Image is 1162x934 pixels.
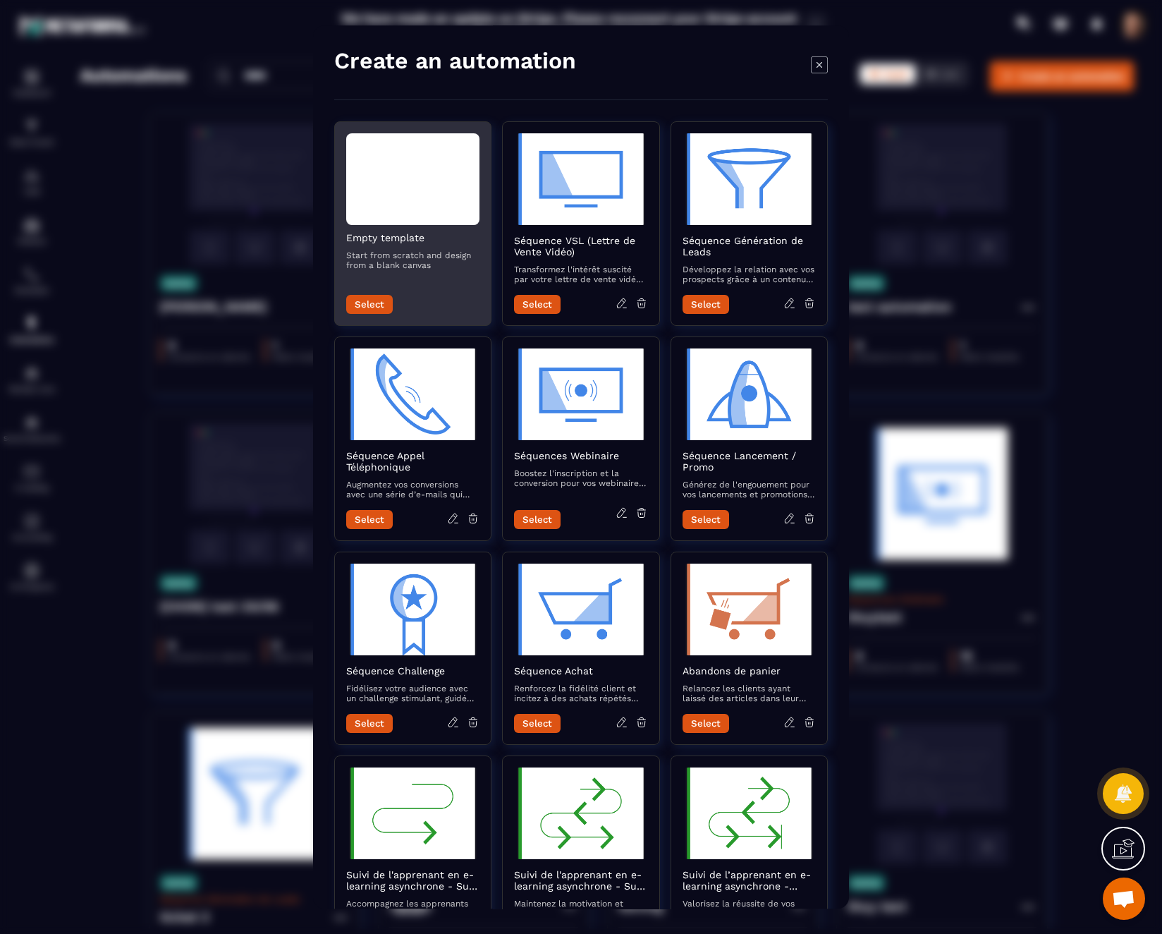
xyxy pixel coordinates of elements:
h2: Abandons de panier [683,665,816,677]
button: Select [346,510,393,529]
img: automation-objective-icon [514,348,647,440]
h2: Suivi de l’apprenant en e-learning asynchrone - Relance post-formation [683,869,816,892]
p: Relancez les clients ayant laissé des articles dans leur panier avec une séquence d'emails rappel... [683,684,816,703]
button: Select [346,295,393,314]
button: Select [683,295,729,314]
button: Select [514,510,561,529]
h4: Create an automation [334,47,576,75]
h2: Séquence Challenge [346,665,479,677]
h2: Suivi de l'apprenant en e-learning asynchrone - Suivi du démarrage [346,869,479,892]
img: automation-objective-icon [683,564,816,655]
img: automation-objective-icon [683,348,816,440]
h2: Séquence VSL (Lettre de Vente Vidéo) [514,235,647,257]
button: Select [683,510,729,529]
img: automation-objective-icon [683,768,816,859]
p: Valorisez la réussite de vos apprenants une fois la formation terminée en mettant en avant leurs ... [683,899,816,918]
button: Select [514,714,561,733]
img: automation-objective-icon [514,768,647,859]
h2: Séquence Appel Téléphonique [346,450,479,473]
img: automation-objective-icon [514,133,647,225]
p: Accompagnez les apprenants dès le début de leur formation en e-learning asynchrone pour assurer u... [346,899,479,918]
button: Select [683,714,729,733]
img: automation-objective-icon [346,768,479,859]
h2: Suivi de l'apprenant en e-learning asynchrone - Suivi en cours de formation [514,869,647,892]
p: Augmentez vos conversions avec une série d’e-mails qui préparent et suivent vos appels commerciaux [346,480,479,499]
img: automation-objective-icon [683,133,816,225]
img: automation-objective-icon [346,348,479,440]
p: Renforcez la fidélité client et incitez à des achats répétés avec des e-mails post-achat qui valo... [514,684,647,703]
img: automation-objective-icon [514,564,647,655]
p: Maintenez la motivation et l'implication des apprenants avec des e-mails réguliers pendant leur p... [514,899,647,918]
h2: Séquence Lancement / Promo [683,450,816,473]
p: Développez la relation avec vos prospects grâce à un contenu attractif qui les accompagne vers la... [683,265,816,284]
h2: Séquence Génération de Leads [683,235,816,257]
p: Générez de l'engouement pour vos lancements et promotions avec une séquence d’e-mails captivante ... [683,480,816,499]
button: Select [346,714,393,733]
a: Open chat [1103,878,1145,920]
p: Boostez l'inscription et la conversion pour vos webinaires avec des e-mails qui informent, rappel... [514,468,647,488]
h2: Empty template [346,232,479,243]
h2: Séquences Webinaire [514,450,647,461]
button: Select [514,295,561,314]
img: automation-objective-icon [346,564,479,655]
h2: Séquence Achat [514,665,647,677]
p: Fidélisez votre audience avec un challenge stimulant, guidé par des e-mails encourageants et éduc... [346,684,479,703]
p: Transformez l'intérêt suscité par votre lettre de vente vidéo en actions concrètes avec des e-mai... [514,265,647,284]
p: Start from scratch and design from a blank canvas [346,250,479,270]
